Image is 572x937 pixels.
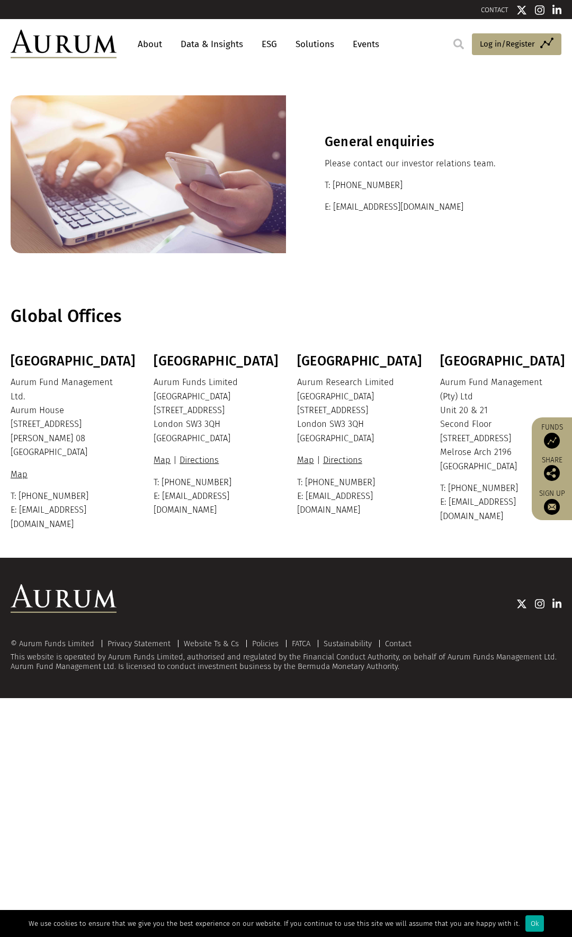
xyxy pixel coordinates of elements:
[11,584,117,613] img: Aurum Logo
[154,376,272,445] p: Aurum Funds Limited [GEOGRAPHIC_DATA] [STREET_ADDRESS] London SW3 3QH [GEOGRAPHIC_DATA]
[320,455,365,465] a: Directions
[440,353,559,369] h3: [GEOGRAPHIC_DATA]
[385,639,412,648] a: Contact
[325,200,523,214] p: E: [EMAIL_ADDRESS][DOMAIN_NAME]
[154,455,173,465] a: Map
[256,34,282,54] a: ESG
[535,599,544,609] img: Instagram icon
[537,457,567,481] div: Share
[11,640,100,648] div: © Aurum Funds Limited
[544,499,560,515] img: Sign up to our newsletter
[453,39,464,49] img: search.svg
[297,376,416,445] p: Aurum Research Limited [GEOGRAPHIC_DATA] [STREET_ADDRESS] London SW3 3QH [GEOGRAPHIC_DATA]
[325,179,523,192] p: T: [PHONE_NUMBER]
[440,376,559,474] p: Aurum Fund Management (Pty) Ltd Unit 20 & 21 Second Floor [STREET_ADDRESS] Melrose Arch 2196 [GEO...
[292,639,310,648] a: FATCA
[325,134,523,150] h3: General enquiries
[154,476,272,517] p: T: [PHONE_NUMBER] E: [EMAIL_ADDRESS][DOMAIN_NAME]
[347,34,379,54] a: Events
[535,5,544,15] img: Instagram icon
[537,423,567,449] a: Funds
[11,353,129,369] h3: [GEOGRAPHIC_DATA]
[132,34,167,54] a: About
[11,376,129,459] p: Aurum Fund Management Ltd. Aurum House [STREET_ADDRESS] [PERSON_NAME] 08 [GEOGRAPHIC_DATA]
[552,599,562,609] img: Linkedin icon
[480,38,535,50] span: Log in/Register
[324,639,372,648] a: Sustainability
[472,33,561,56] a: Log in/Register
[297,453,416,467] p: |
[544,433,560,449] img: Access Funds
[108,639,171,648] a: Privacy Statement
[154,453,272,467] p: |
[440,481,559,523] p: T: [PHONE_NUMBER] E: [EMAIL_ADDRESS][DOMAIN_NAME]
[537,489,567,515] a: Sign up
[552,5,562,15] img: Linkedin icon
[297,353,416,369] h3: [GEOGRAPHIC_DATA]
[175,34,248,54] a: Data & Insights
[11,469,30,479] a: Map
[252,639,279,648] a: Policies
[154,353,272,369] h3: [GEOGRAPHIC_DATA]
[177,455,221,465] a: Directions
[290,34,339,54] a: Solutions
[516,599,527,609] img: Twitter icon
[11,489,129,531] p: T: [PHONE_NUMBER] E: [EMAIL_ADDRESS][DOMAIN_NAME]
[11,639,561,672] div: This website is operated by Aurum Funds Limited, authorised and regulated by the Financial Conduc...
[481,6,508,14] a: CONTACT
[184,639,239,648] a: Website Ts & Cs
[11,306,559,327] h1: Global Offices
[325,157,523,171] p: Please contact our investor relations team.
[297,455,317,465] a: Map
[297,476,416,517] p: T: [PHONE_NUMBER] E: [EMAIL_ADDRESS][DOMAIN_NAME]
[11,30,117,58] img: Aurum
[516,5,527,15] img: Twitter icon
[544,465,560,481] img: Share this post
